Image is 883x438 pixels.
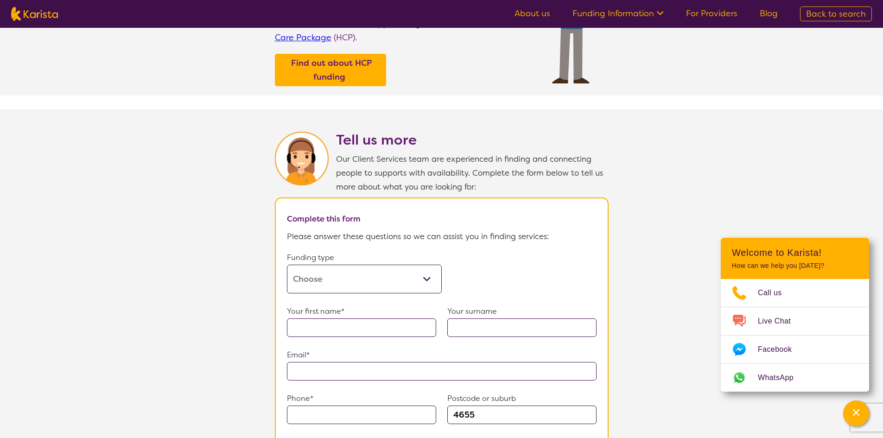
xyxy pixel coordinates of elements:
[336,152,609,194] p: Our Client Services team are experienced in finding and connecting people to supports with availa...
[287,229,597,243] p: Please answer these questions so we can assist you in finding services:
[721,364,869,392] a: Web link opens in a new tab.
[806,8,866,19] span: Back to search
[758,343,803,356] span: Facebook
[287,214,361,224] b: Complete this form
[447,392,597,406] p: Postcode or suburb
[275,132,329,185] img: Karista Client Service
[843,400,869,426] button: Channel Menu
[721,238,869,392] div: Channel Menu
[287,348,597,362] p: Email*
[732,262,858,270] p: How can we help you [DATE]?
[760,8,778,19] a: Blog
[287,251,442,265] p: Funding type
[515,8,550,19] a: About us
[447,305,597,318] p: Your surname
[277,56,384,84] a: Find out about HCP funding
[758,371,805,385] span: WhatsApp
[291,57,372,83] b: Find out about HCP funding
[287,392,436,406] p: Phone*
[758,286,793,300] span: Call us
[11,7,58,21] img: Karista logo
[800,6,872,21] a: Back to search
[686,8,737,19] a: For Providers
[732,247,858,258] h2: Welcome to Karista!
[572,8,664,19] a: Funding Information
[287,305,436,318] p: Your first name*
[758,314,802,328] span: Live Chat
[336,132,609,148] h2: Tell us more
[721,279,869,392] ul: Choose channel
